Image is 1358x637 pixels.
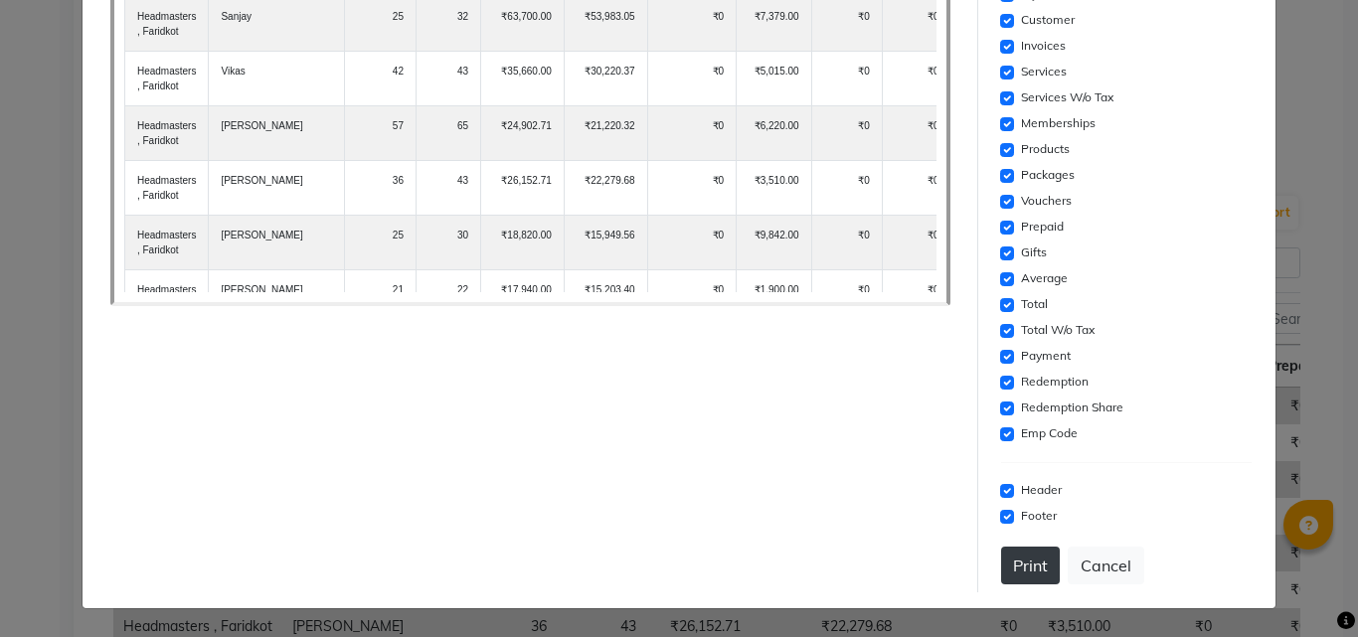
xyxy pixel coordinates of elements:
[124,52,208,106] td: Headmasters , Faridkot
[345,52,417,106] td: 42
[564,216,647,270] td: ₹15,949.56
[124,270,208,325] td: Headmasters , Faridkot
[209,270,345,325] td: [PERSON_NAME]
[737,216,812,270] td: ₹9,842.00
[481,161,565,216] td: ₹26,152.71
[416,270,480,325] td: 22
[1021,481,1062,499] label: Header
[564,270,647,325] td: ₹15,203.40
[564,52,647,106] td: ₹30,220.37
[124,106,208,161] td: Headmasters , Faridkot
[209,106,345,161] td: [PERSON_NAME]
[1021,269,1068,287] label: Average
[811,216,882,270] td: ₹0
[811,270,882,325] td: ₹0
[345,161,417,216] td: 36
[1021,140,1070,158] label: Products
[882,161,951,216] td: ₹0
[647,270,736,325] td: ₹0
[882,216,951,270] td: ₹0
[737,161,812,216] td: ₹3,510.00
[647,216,736,270] td: ₹0
[1021,63,1067,80] label: Services
[1021,192,1072,210] label: Vouchers
[416,161,480,216] td: 43
[1021,243,1047,261] label: Gifts
[811,106,882,161] td: ₹0
[737,52,812,106] td: ₹5,015.00
[882,270,951,325] td: ₹0
[737,270,812,325] td: ₹1,900.00
[1021,11,1075,29] label: Customer
[1021,166,1075,184] label: Packages
[882,52,951,106] td: ₹0
[811,52,882,106] td: ₹0
[1021,88,1113,106] label: Services W/o Tax
[1021,218,1064,236] label: Prepaid
[124,216,208,270] td: Headmasters , Faridkot
[1021,37,1066,55] label: Invoices
[1021,424,1078,442] label: Emp Code
[1021,507,1057,525] label: Footer
[1021,114,1096,132] label: Memberships
[647,106,736,161] td: ₹0
[647,161,736,216] td: ₹0
[416,106,480,161] td: 65
[416,216,480,270] td: 30
[1021,321,1095,339] label: Total W/o Tax
[209,52,345,106] td: Vikas
[1068,547,1144,584] button: Cancel
[1001,547,1060,584] button: Print
[416,52,480,106] td: 43
[345,270,417,325] td: 21
[1021,295,1048,313] label: Total
[1021,398,1123,416] label: Redemption Share
[209,161,345,216] td: [PERSON_NAME]
[124,161,208,216] td: Headmasters , Faridkot
[564,161,647,216] td: ₹22,279.68
[1021,347,1071,365] label: Payment
[882,106,951,161] td: ₹0
[811,161,882,216] td: ₹0
[209,216,345,270] td: [PERSON_NAME]
[345,106,417,161] td: 57
[737,106,812,161] td: ₹6,220.00
[345,216,417,270] td: 25
[1021,373,1089,391] label: Redemption
[647,52,736,106] td: ₹0
[481,216,565,270] td: ₹18,820.00
[481,270,565,325] td: ₹17,940.00
[481,52,565,106] td: ₹35,660.00
[481,106,565,161] td: ₹24,902.71
[564,106,647,161] td: ₹21,220.32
